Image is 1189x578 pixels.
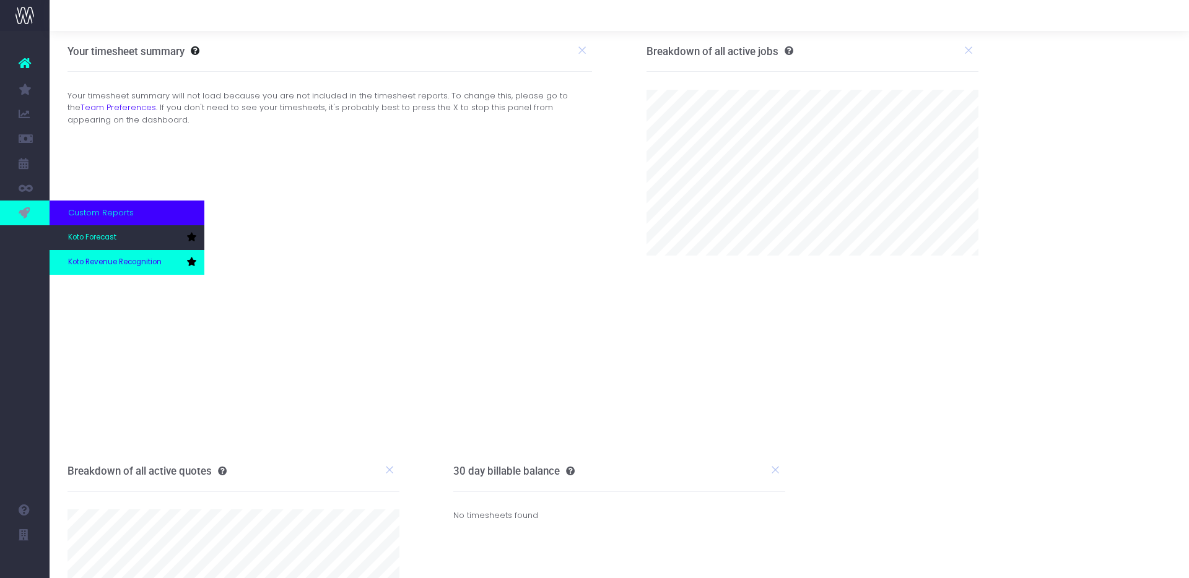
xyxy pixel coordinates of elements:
[58,90,602,126] div: Your timesheet summary will not load because you are not included in the timesheet reports. To ch...
[453,465,575,477] h3: 30 day billable balance
[68,207,134,219] span: Custom Reports
[50,250,204,275] a: Koto Revenue Recognition
[68,465,227,477] h3: Breakdown of all active quotes
[50,225,204,250] a: Koto Forecast
[647,45,793,58] h3: Breakdown of all active jobs
[68,45,185,58] h3: Your timesheet summary
[81,101,156,113] a: Team Preferences
[68,257,162,268] span: Koto Revenue Recognition
[453,492,785,540] div: No timesheets found
[15,553,34,572] img: images/default_profile_image.png
[68,232,116,243] span: Koto Forecast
